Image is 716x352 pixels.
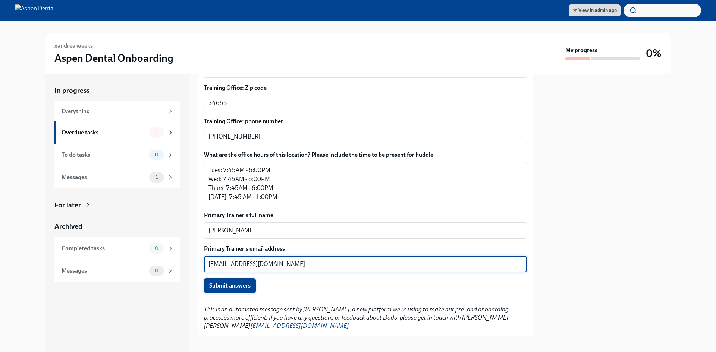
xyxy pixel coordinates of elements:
[204,245,527,253] label: Primary Trainer's email address
[54,101,180,121] a: Everything
[208,226,522,235] textarea: [PERSON_NAME]
[62,267,146,275] div: Messages
[150,268,163,273] span: 0
[62,244,146,253] div: Completed tasks
[204,84,527,92] label: Training Office: Zip code
[54,166,180,188] a: Messages1
[54,42,93,50] h6: xandrea weeks
[54,86,180,95] a: In progress
[150,245,163,251] span: 0
[208,132,522,141] textarea: [PHONE_NUMBER]
[204,278,256,293] button: Submit answers
[208,99,522,108] textarea: 34655
[62,151,146,159] div: To do tasks
[208,260,522,269] textarea: [EMAIL_ADDRESS][DOMAIN_NAME]
[569,4,621,16] a: View in admin app
[54,121,180,144] a: Overdue tasks1
[54,200,81,210] div: For later
[208,166,522,202] textarea: Tues: 7:45AM - 6:00PM Wed: 7:45AM - 6:00PM Thurs: 7:45AM - 6:00PM [DATE]: 7:45 AM - 1:00PM
[54,51,173,65] h3: Aspen Dental Onboarding
[54,260,180,282] a: Messages0
[62,129,146,137] div: Overdue tasks
[209,282,251,289] span: Submit answers
[54,200,180,210] a: For later
[204,306,509,329] em: This is an automated message sent by [PERSON_NAME], a new platform we're using to make our pre- a...
[62,173,146,181] div: Messages
[646,47,662,60] h3: 0%
[54,222,180,231] a: Archived
[151,174,162,180] span: 1
[54,144,180,166] a: To do tasks0
[204,117,527,126] label: Training Office: phone number
[15,4,55,16] img: Aspen Dental
[151,130,162,135] span: 1
[251,322,349,329] a: [EMAIL_ADDRESS][DOMAIN_NAME]
[62,107,164,115] div: Everything
[565,46,597,54] strong: My progress
[54,237,180,260] a: Completed tasks0
[204,151,527,159] label: What are the office hours of this location? Please include the time to be present for huddle
[150,152,163,158] span: 0
[204,211,527,219] label: Primary Trainer's full name
[572,7,617,14] span: View in admin app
